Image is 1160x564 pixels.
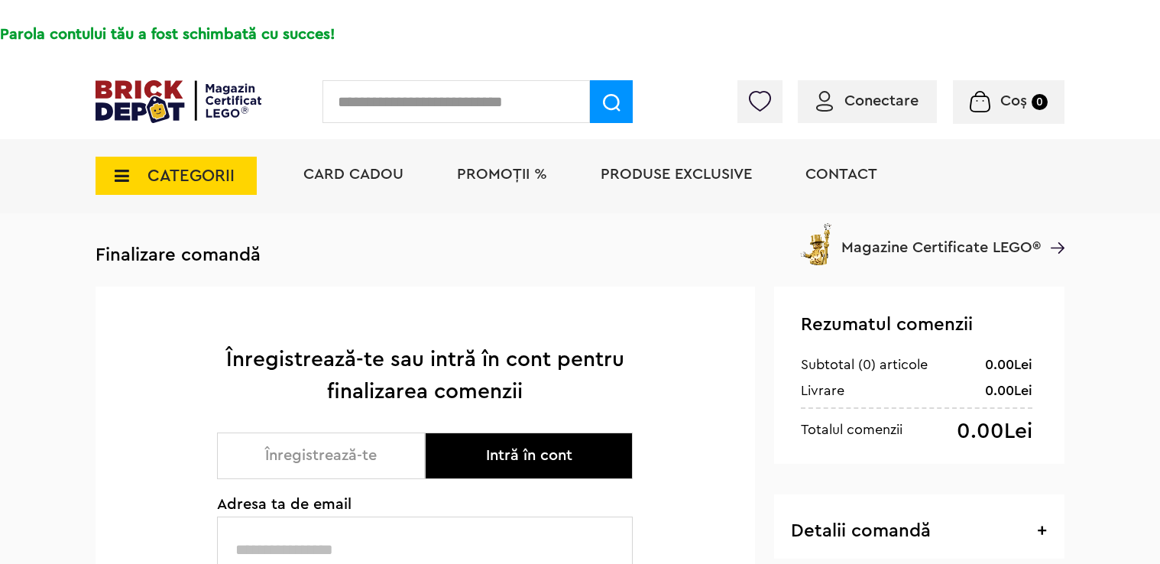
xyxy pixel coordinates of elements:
h3: Detalii comandă [791,522,1047,541]
div: Livrare [801,381,844,400]
div: 0.00Lei [985,355,1032,374]
a: PROMOȚII % [457,167,547,182]
span: Conectare [844,93,919,109]
a: Conectare [816,93,919,109]
h1: Înregistrează-te sau intră în cont pentru finalizarea comenzii [217,343,633,407]
a: Produse exclusive [601,167,752,182]
a: Contact [805,167,877,182]
a: Card Cadou [303,167,403,182]
div: Subtotal (0) articole [801,355,928,374]
span: Coș [1000,93,1027,109]
button: Intră în cont [425,433,633,479]
div: 0.00Lei [957,420,1032,442]
div: 0.00Lei [985,381,1032,400]
span: Adresa ta de email [217,497,633,512]
small: 0 [1032,94,1048,110]
div: Totalul comenzii [801,420,902,439]
span: Rezumatul comenzii [801,316,973,334]
span: CATEGORII [147,167,235,184]
h3: Finalizare comandă [96,244,1064,267]
button: Înregistrează-te [217,433,425,479]
span: + [1037,522,1047,540]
